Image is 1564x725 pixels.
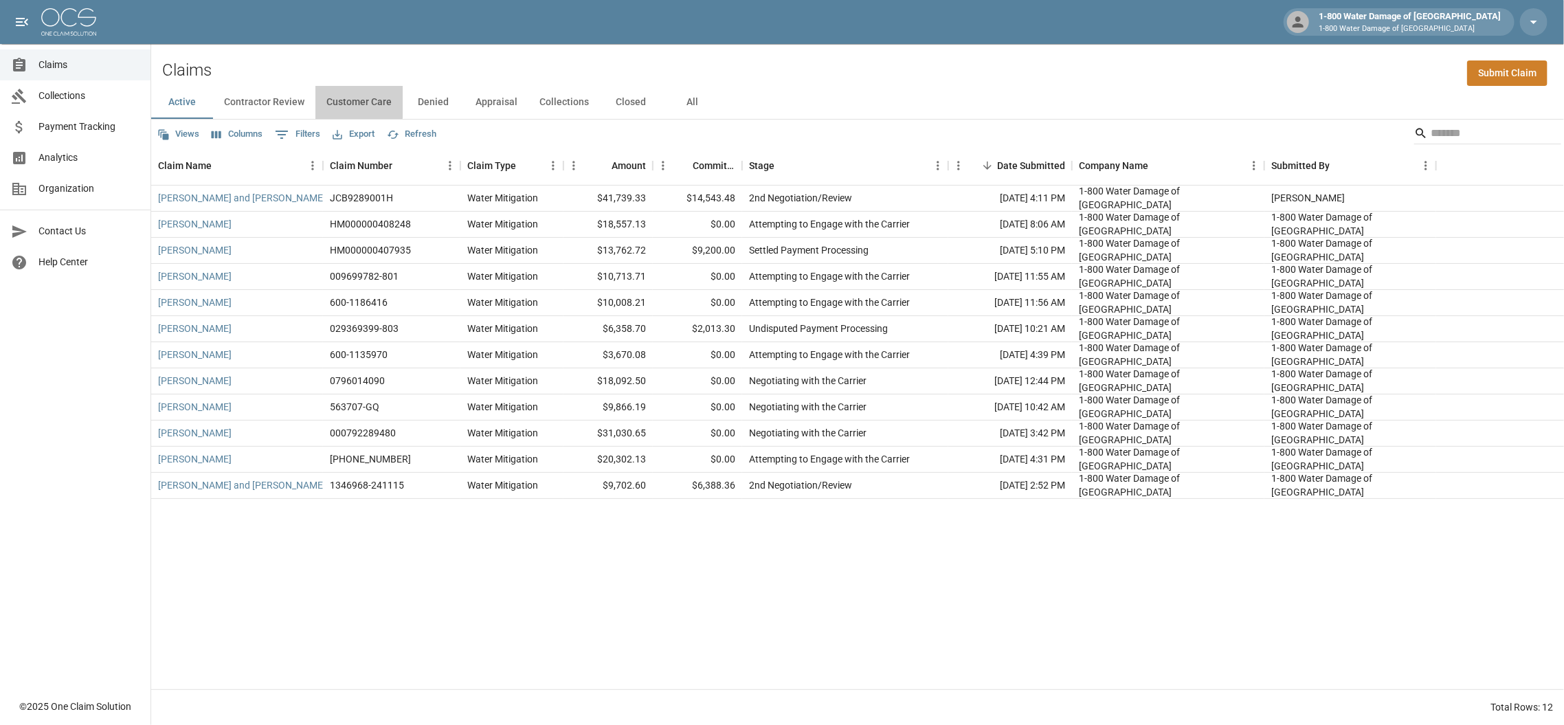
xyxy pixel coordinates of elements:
span: Help Center [38,255,139,269]
button: Closed [600,86,662,119]
span: Organization [38,181,139,196]
div: Claim Number [323,146,460,185]
div: $0.00 [653,290,742,316]
p: 1-800 Water Damage of [GEOGRAPHIC_DATA] [1319,23,1501,35]
button: Sort [673,156,693,175]
button: Customer Care [315,86,403,119]
div: 600-1186416 [330,295,388,309]
div: HM000000407935 [330,243,411,257]
a: [PERSON_NAME] and [PERSON_NAME] [158,191,326,205]
div: Date Submitted [948,146,1072,185]
a: [PERSON_NAME] [158,426,232,440]
div: Water Mitigation [467,295,538,309]
div: $31,030.65 [563,421,653,447]
div: 2nd Negotiation/Review [749,191,852,205]
div: $18,092.50 [563,368,653,394]
div: Claim Name [158,146,212,185]
a: [PERSON_NAME] [158,217,232,231]
div: © 2025 One Claim Solution [19,700,131,713]
div: $9,200.00 [653,238,742,264]
div: Stage [749,146,774,185]
div: JCB9289001H [330,191,393,205]
button: Menu [302,155,323,176]
div: Attempting to Engage with the Carrier [749,269,910,283]
button: Menu [440,155,460,176]
button: Refresh [383,124,440,145]
div: Stage [742,146,948,185]
div: Water Mitigation [467,191,538,205]
div: Company Name [1072,146,1264,185]
div: 000792289480 [330,426,396,440]
div: $0.00 [653,421,742,447]
div: Water Mitigation [467,426,538,440]
div: 1-800 Water Damage of Athens [1271,445,1429,473]
div: Water Mitigation [467,478,538,492]
div: $20,302.13 [563,447,653,473]
div: Submitted By [1271,146,1330,185]
a: [PERSON_NAME] [158,374,232,388]
div: $0.00 [653,342,742,368]
div: Search [1414,122,1561,147]
div: Total Rows: 12 [1490,700,1553,714]
div: [DATE] 11:55 AM [948,264,1072,290]
div: [DATE] 5:10 PM [948,238,1072,264]
div: 1-800 Water Damage of Athens [1271,210,1429,238]
div: $6,388.36 [653,473,742,499]
div: [DATE] 4:11 PM [948,186,1072,212]
div: Water Mitigation [467,269,538,283]
div: Amount [563,146,653,185]
a: [PERSON_NAME] and [PERSON_NAME] [158,478,326,492]
button: Sort [978,156,997,175]
div: 600-1135970 [330,348,388,361]
div: Committed Amount [653,146,742,185]
div: 563707-GQ [330,400,379,414]
div: Committed Amount [693,146,735,185]
div: $9,866.19 [563,394,653,421]
div: Chad Fallows [1271,191,1345,205]
div: Water Mitigation [467,348,538,361]
span: Collections [38,89,139,103]
span: Contact Us [38,224,139,238]
div: Claim Type [467,146,516,185]
div: dynamic tabs [151,86,1564,119]
div: [DATE] 11:56 AM [948,290,1072,316]
button: Menu [948,155,969,176]
div: Date Submitted [997,146,1065,185]
button: Show filters [271,124,324,146]
div: [DATE] 10:42 AM [948,394,1072,421]
button: Sort [1330,156,1349,175]
div: 1-800 Water Damage of Athens [1271,471,1429,499]
div: 1-800 Water Damage of Athens [1079,184,1258,212]
div: Attempting to Engage with the Carrier [749,452,910,466]
div: 1-800 Water Damage of Athens [1079,315,1258,342]
div: 1-800 Water Damage of Athens [1271,393,1429,421]
button: Sort [516,156,535,175]
div: Negotiating with the Carrier [749,400,867,414]
div: Attempting to Engage with the Carrier [749,348,910,361]
div: Undisputed Payment Processing [749,322,888,335]
span: Claims [38,58,139,72]
a: [PERSON_NAME] [158,243,232,257]
h2: Claims [162,60,212,80]
div: Water Mitigation [467,322,538,335]
div: 1-800 Water Damage of Athens [1271,315,1429,342]
div: Water Mitigation [467,217,538,231]
button: Collections [528,86,600,119]
div: Attempting to Engage with the Carrier [749,295,910,309]
div: $41,739.33 [563,186,653,212]
div: Water Mitigation [467,243,538,257]
button: Menu [653,155,673,176]
div: $0.00 [653,447,742,473]
div: Water Mitigation [467,374,538,388]
div: 1-800 Water Damage of Athens [1079,393,1258,421]
div: Attempting to Engage with the Carrier [749,217,910,231]
div: Water Mitigation [467,452,538,466]
div: [DATE] 4:39 PM [948,342,1072,368]
div: [DATE] 3:42 PM [948,421,1072,447]
a: [PERSON_NAME] [158,452,232,466]
button: All [662,86,724,119]
button: Export [329,124,378,145]
div: 1-800 Water Damage of Athens [1271,367,1429,394]
div: [DATE] 12:44 PM [948,368,1072,394]
button: Menu [928,155,948,176]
